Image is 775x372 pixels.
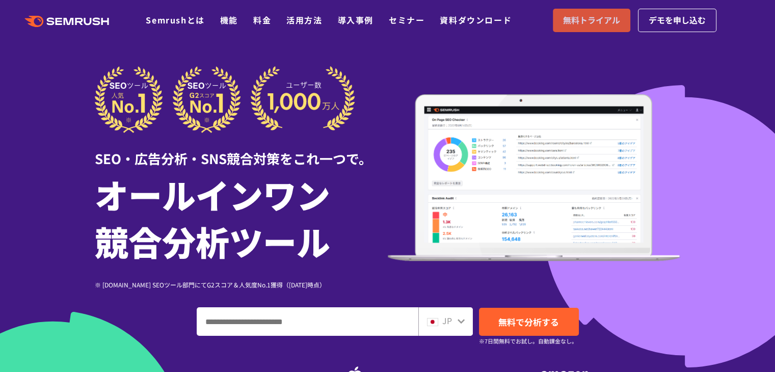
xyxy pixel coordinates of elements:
a: 無料で分析する [479,308,579,336]
div: SEO・広告分析・SNS競合対策をこれ一つで。 [95,133,388,168]
span: 無料で分析する [498,315,559,328]
span: デモを申し込む [649,14,706,27]
span: 無料トライアル [563,14,620,27]
a: 資料ダウンロード [440,14,512,26]
a: 導入事例 [338,14,373,26]
div: ※ [DOMAIN_NAME] SEOツール部門にてG2スコア＆人気度No.1獲得（[DATE]時点） [95,280,388,289]
h1: オールインワン 競合分析ツール [95,171,388,264]
a: Semrushとは [146,14,204,26]
a: セミナー [389,14,424,26]
a: 料金 [253,14,271,26]
a: デモを申し込む [638,9,716,32]
small: ※7日間無料でお試し。自動課金なし。 [479,336,577,346]
a: 無料トライアル [553,9,630,32]
span: JP [442,314,452,327]
a: 機能 [220,14,238,26]
input: ドメイン、キーワードまたはURLを入力してください [197,308,418,335]
a: 活用方法 [286,14,322,26]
